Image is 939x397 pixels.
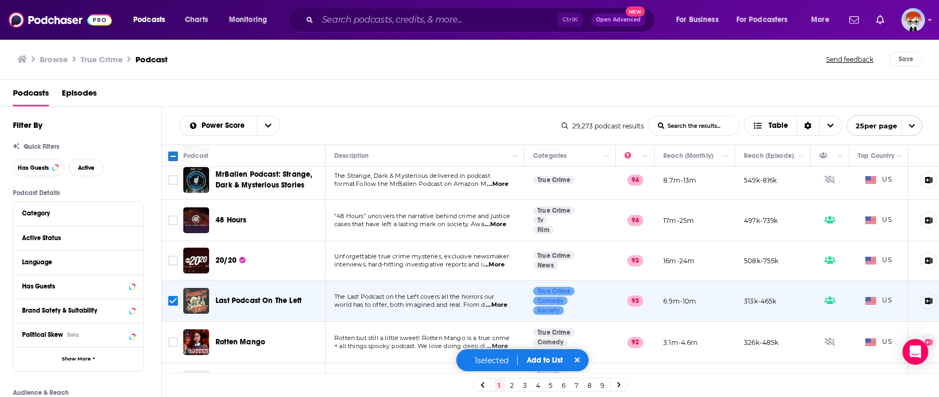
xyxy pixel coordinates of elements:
[627,215,643,226] p: 94
[663,297,696,306] p: 6.9m-10m
[179,116,280,136] h2: Choose List sort
[769,122,788,129] span: Table
[858,149,894,162] div: Top Country
[216,215,246,225] span: 48 Hours
[557,13,583,27] span: Ctrl K
[334,149,369,162] div: Description
[318,11,557,28] input: Search podcasts, credits, & more...
[872,11,888,29] a: Show notifications dropdown
[168,337,178,347] span: Toggle select row
[797,116,819,135] div: Sort Direction
[902,339,928,365] div: Open Intercom Messenger
[744,338,779,347] p: 326k-485k
[823,52,877,67] button: Send feedback
[486,342,508,351] span: ...More
[744,216,778,225] p: 497k-739k
[744,116,842,136] button: Choose View
[744,297,777,306] p: 313k-465k
[133,12,165,27] span: Podcasts
[507,379,518,392] a: 2
[533,297,568,305] a: Comedy
[334,334,510,342] span: Rotten but still a little sweet! Rotten Mango is a true crime
[183,207,209,233] a: 48 Hours
[334,342,486,350] span: + all things spooky podcast. We love doing deep di
[571,379,582,392] a: 7
[600,150,613,163] button: Column Actions
[22,304,135,317] a: Brand Safety & Suitability
[591,13,646,26] button: Open AdvancedNew
[22,307,126,314] div: Brand Safety & Suitability
[168,175,178,185] span: Toggle select row
[183,248,209,273] img: 20/20
[22,231,135,244] button: Active Status
[845,11,863,29] a: Show notifications dropdown
[487,180,508,189] span: ...More
[533,287,575,295] a: True Crime
[81,54,123,64] h1: True Crime
[18,165,49,171] span: Has Guests
[865,255,892,266] span: US
[729,11,804,28] button: open menu
[627,337,643,348] p: 92
[509,150,522,163] button: Column Actions
[183,167,209,193] img: MrBallen Podcast: Strange, Dark & Mysterious Stories
[22,206,135,220] button: Category
[562,122,644,130] div: 29,273 podcast results
[834,150,847,163] button: Column Actions
[669,11,732,28] button: open menu
[865,215,892,226] span: US
[78,165,95,171] span: Active
[221,11,281,28] button: open menu
[216,170,312,190] span: MrBallen Podcast: Strange, Dark & Mysterious Stories
[24,143,59,150] span: Quick Filters
[13,120,42,130] h2: Filter By
[334,212,510,220] span: “48 Hours” uncovers the narrative behind crime and justice
[13,84,49,106] a: Podcasts
[847,118,897,134] span: 25 per page
[180,122,257,129] button: open menu
[625,149,640,162] div: Power Score
[584,379,595,392] a: 8
[69,159,104,176] button: Active
[795,150,808,163] button: Column Actions
[533,206,575,215] a: True Crime
[901,8,925,32] button: Show profile menu
[811,12,829,27] span: More
[13,347,144,371] button: Show More
[216,337,265,347] span: Rotten Mango
[533,216,548,225] a: Tv
[334,220,484,228] span: cases that have left a lasting mark on society. Awa
[626,6,645,17] span: New
[819,149,834,162] div: Has Guests
[183,288,209,314] img: Last Podcast On The Left
[720,150,733,163] button: Column Actions
[334,293,494,300] span: The Last Podcast on the Left covers all the horrors our
[202,122,248,129] span: Power Score
[334,261,483,268] span: interviews, hard-hitting investigative reports and i
[229,12,267,27] span: Monitoring
[62,84,97,106] a: Episodes
[596,17,641,23] span: Open Advanced
[13,389,144,396] p: Audience & Reach
[533,226,554,234] a: Film
[901,8,925,32] span: Logged in as diana.griffin
[9,10,112,30] img: Podchaser - Follow, Share and Rate Podcasts
[533,149,567,162] div: Categories
[216,337,265,348] a: Rotten Mango
[483,261,505,269] span: ...More
[22,234,128,242] div: Active Status
[334,301,485,308] span: world has to offer, both imagined and real. From d
[216,256,236,265] span: 20/20
[22,210,128,217] div: Category
[168,215,178,225] span: Toggle select row
[22,331,63,338] span: Political Skew
[183,149,209,162] div: Podcast
[901,8,925,32] img: User Profile
[663,338,698,347] p: 3.1m-4.6m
